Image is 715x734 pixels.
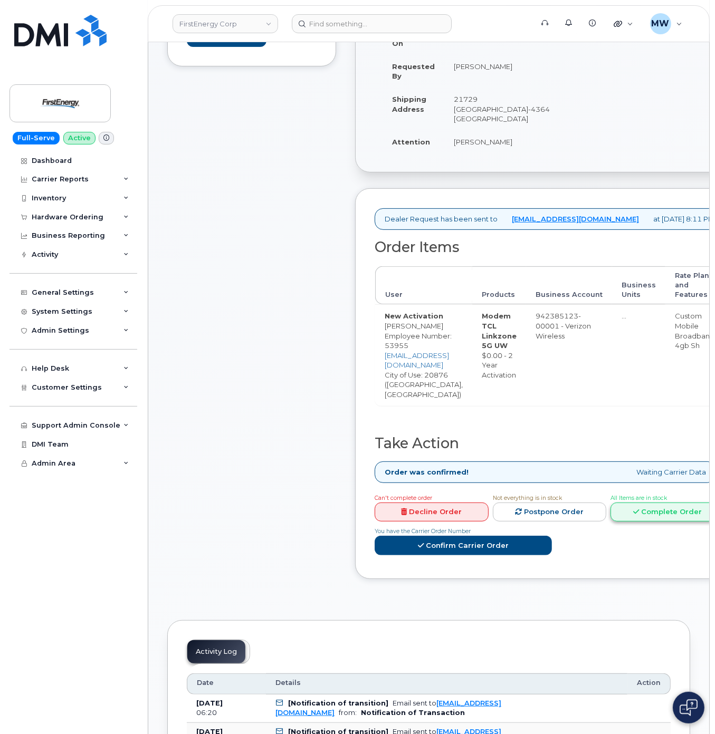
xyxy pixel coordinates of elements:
[526,304,612,405] td: 942385123-00001 - Verizon Wireless
[493,495,562,501] span: Not everything is in stock
[375,266,472,305] th: User
[627,673,671,694] th: Action
[173,14,278,33] a: FirstEnergy Corp
[385,467,469,477] strong: Order was confirmed!
[385,332,452,350] span: Employee Number: 53955
[375,304,472,405] td: [PERSON_NAME] City of Use: 20876 ([GEOGRAPHIC_DATA], [GEOGRAPHIC_DATA])
[652,17,670,30] span: MW
[288,699,388,707] b: [Notification of transition]
[361,709,465,717] b: Notification of Transaction
[512,214,639,224] a: [EMAIL_ADDRESS][DOMAIN_NAME]
[292,14,452,33] input: Find something...
[197,678,214,688] span: Date
[472,304,526,405] td: $0.00 - 2 Year Activation
[643,13,690,34] div: Marissa Weiss
[472,266,526,305] th: Products
[339,709,357,717] span: from:
[385,351,449,370] a: [EMAIL_ADDRESS][DOMAIN_NAME]
[612,266,665,305] th: Business Units
[392,138,430,146] strong: Attention
[196,708,256,718] div: 06:20
[493,503,607,522] a: Postpone Order
[275,678,301,688] span: Details
[444,88,559,130] td: 21729 [GEOGRAPHIC_DATA]-4364 [GEOGRAPHIC_DATA]
[392,95,426,113] strong: Shipping Address
[611,495,667,501] span: All Items are in stock
[606,13,641,34] div: Quicklinks
[196,699,223,707] b: [DATE]
[444,55,559,88] td: [PERSON_NAME]
[622,312,626,320] span: …
[375,528,471,535] span: You have the Carrier Order Number
[375,503,489,522] a: Decline Order
[375,536,552,555] a: Confirm Carrier Order
[444,130,559,153] td: [PERSON_NAME]
[392,62,435,81] strong: Requested By
[680,699,698,716] img: Open chat
[482,312,517,350] strong: Modem TCL Linkzone 5G UW
[526,266,612,305] th: Business Account
[385,312,443,320] strong: New Activation
[375,495,432,501] span: Can't complete order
